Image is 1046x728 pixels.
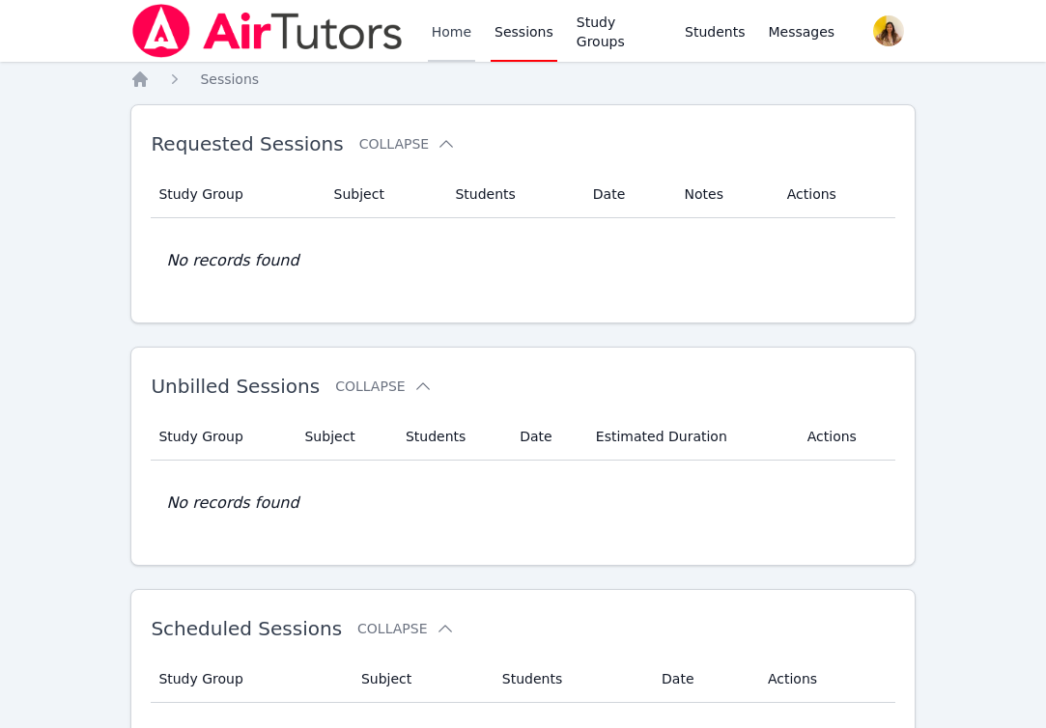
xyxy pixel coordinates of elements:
th: Subject [323,171,444,218]
button: Collapse [357,619,454,638]
th: Estimated Duration [584,413,796,461]
span: Scheduled Sessions [151,617,342,640]
th: Students [394,413,508,461]
td: No records found [151,461,894,546]
th: Actions [796,413,895,461]
a: Sessions [200,70,259,89]
th: Study Group [151,656,350,703]
th: Date [508,413,584,461]
span: Unbilled Sessions [151,375,320,398]
th: Study Group [151,171,322,218]
th: Subject [350,656,491,703]
th: Date [650,656,756,703]
th: Notes [673,171,776,218]
th: Actions [776,171,895,218]
nav: Breadcrumb [130,70,915,89]
span: Sessions [200,71,259,87]
th: Date [581,171,673,218]
button: Collapse [335,377,432,396]
th: Students [443,171,580,218]
span: Requested Sessions [151,132,343,155]
span: Messages [768,22,834,42]
th: Subject [293,413,393,461]
td: No records found [151,218,894,303]
th: Students [491,656,650,703]
button: Collapse [359,134,456,154]
th: Study Group [151,413,293,461]
th: Actions [756,656,895,703]
img: Air Tutors [130,4,404,58]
